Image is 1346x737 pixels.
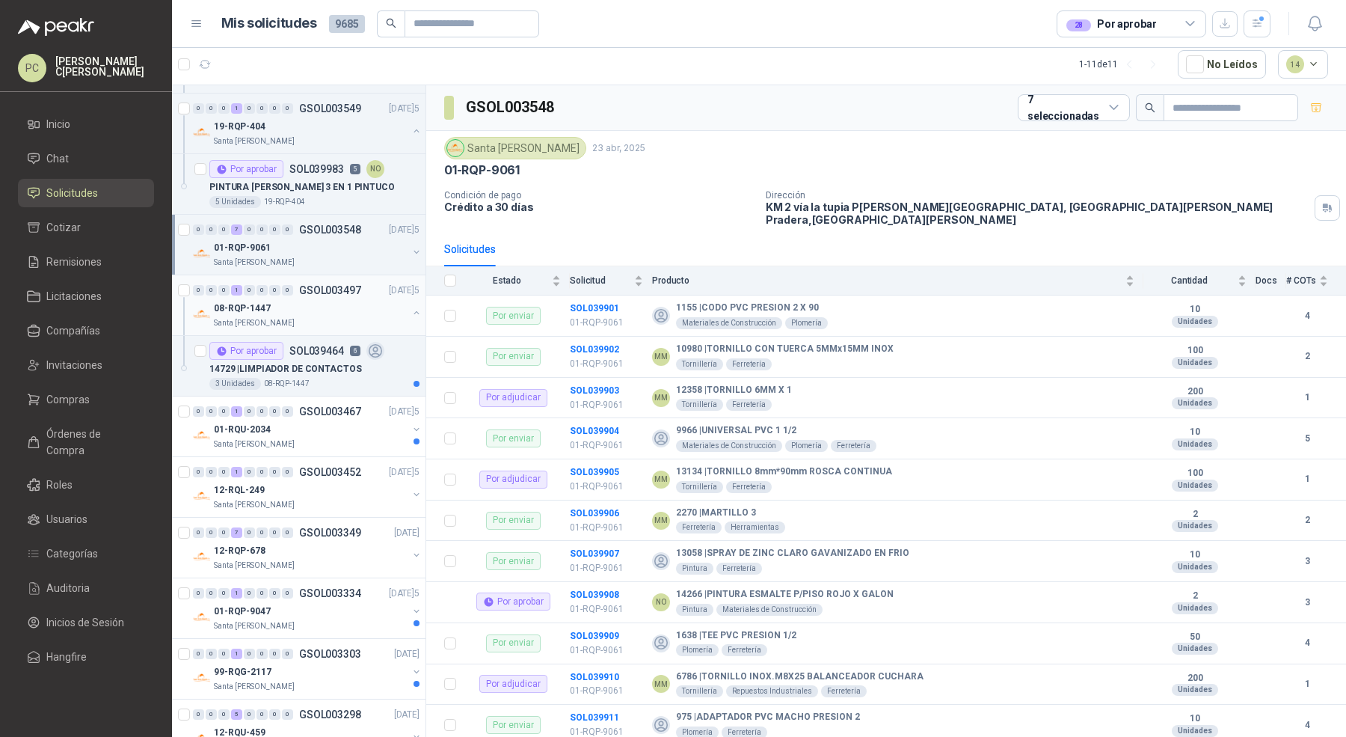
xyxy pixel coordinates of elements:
[570,602,643,617] p: 01-RQP-9061
[269,527,280,538] div: 0
[46,150,69,167] span: Chat
[193,281,422,329] a: 0 0 0 1 0 0 0 0 GSOL003497[DATE]5 Company Logo08-RQP-1447Santa [PERSON_NAME]
[289,164,344,174] p: SOL039983
[486,307,541,325] div: Por enviar
[18,248,154,276] a: Remisiones
[570,316,643,330] p: 01-RQP-9061
[1172,520,1218,532] div: Unidades
[18,505,154,533] a: Usuarios
[269,285,280,296] div: 0
[282,527,293,538] div: 0
[1286,391,1328,405] b: 1
[444,162,520,178] p: 01-RQP-9061
[46,545,98,562] span: Categorías
[570,521,643,535] p: 01-RQP-9061
[486,512,541,530] div: Por enviar
[570,426,619,436] b: SOL039904
[231,467,242,477] div: 1
[214,605,271,619] p: 01-RQP-9047
[592,141,645,156] p: 23 abr, 2025
[486,552,541,570] div: Por enviar
[231,709,242,720] div: 5
[652,348,670,366] div: MM
[206,588,217,599] div: 0
[214,423,271,437] p: 01-RQU-2034
[18,54,46,82] div: PC
[269,103,280,114] div: 0
[1143,590,1247,602] b: 2
[269,588,280,599] div: 0
[193,245,211,263] img: Company Logo
[386,18,396,28] span: search
[350,346,360,356] p: 6
[256,406,268,417] div: 0
[299,649,361,659] p: GSOL003303
[652,275,1122,286] span: Producto
[676,358,723,370] div: Tornillería
[676,343,894,355] b: 10980 | TORNILLO CON TUERCA 5MMx15MM INOX
[676,522,722,533] div: Ferretería
[1172,438,1218,450] div: Unidades
[46,511,87,527] span: Usuarios
[299,709,361,720] p: GSOL003298
[1286,472,1328,486] b: 1
[244,467,255,477] div: 0
[1278,50,1329,79] button: 14
[299,103,361,114] p: GSOL003549
[18,420,154,465] a: Órdenes de Compra
[46,322,100,339] span: Compañías
[676,507,756,519] b: 2270 | MARTILLO 3
[18,144,154,173] a: Chat
[785,440,828,452] div: Plomería
[766,190,1309,201] p: Dirección
[256,588,268,599] div: 0
[282,103,293,114] div: 0
[394,708,420,722] p: [DATE]
[46,185,98,201] span: Solicitudes
[676,563,713,575] div: Pintura
[570,672,619,682] a: SOL039910
[46,391,90,408] span: Compras
[231,588,242,599] div: 1
[18,110,154,138] a: Inicio
[218,224,230,235] div: 0
[676,466,892,478] b: 13134 | TORNILLO 8mm*90mm ROSCA CONTINUA
[570,344,619,355] b: SOL039902
[282,406,293,417] div: 0
[269,406,280,417] div: 0
[193,403,422,450] a: 0 0 0 1 0 0 0 0 GSOL003467[DATE]5 Company Logo01-RQU-2034Santa [PERSON_NAME]
[299,224,361,235] p: GSOL003548
[444,201,754,213] p: Crédito a 30 días
[676,440,782,452] div: Materiales de Construcción
[570,712,619,723] a: SOL039911
[231,406,242,417] div: 1
[570,385,619,396] b: SOL039903
[193,467,204,477] div: 0
[256,467,268,477] div: 0
[282,709,293,720] div: 0
[214,317,295,329] p: Santa [PERSON_NAME]
[652,471,670,489] div: MM
[46,580,90,596] span: Auditoria
[570,561,643,575] p: 01-RQP-9061
[652,389,670,407] div: MM
[214,665,271,679] p: 99-RQG-2117
[570,467,619,477] a: SOL039905
[479,471,547,489] div: Por adjudicar
[676,548,909,560] b: 13058 | SPRAY DE ZINC CLARO GAVANIZADO EN FRIO
[214,544,265,558] p: 12-RQP-678
[206,406,217,417] div: 0
[256,224,268,235] div: 0
[209,378,261,390] div: 3 Unidades
[55,56,154,77] p: [PERSON_NAME] C[PERSON_NAME]
[1172,316,1218,328] div: Unidades
[193,584,422,632] a: 0 0 0 1 0 0 0 0 GSOL003334[DATE]5 Company Logo01-RQP-9047Santa [PERSON_NAME]
[1143,632,1247,643] b: 50
[214,302,271,316] p: 08-RQP-1447
[193,406,204,417] div: 0
[570,266,652,296] th: Solicitud
[389,587,420,601] p: [DATE]5
[214,120,265,134] p: 19-RQP-404
[1143,266,1256,296] th: Cantidad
